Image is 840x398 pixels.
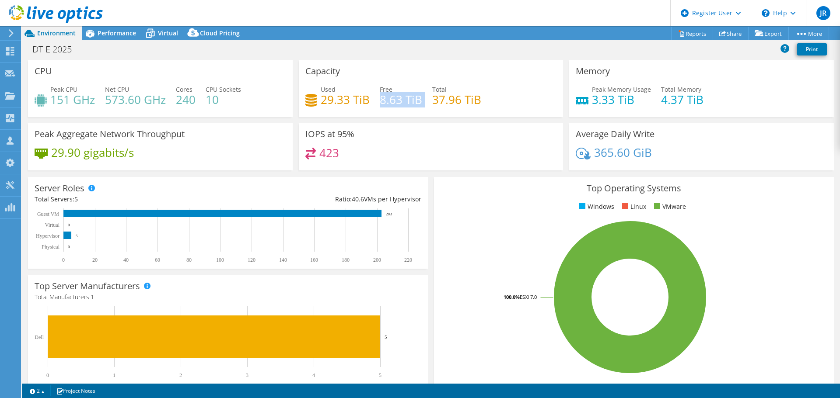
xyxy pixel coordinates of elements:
[24,385,51,396] a: 2
[62,257,65,263] text: 0
[105,95,166,104] h4: 573.60 GHz
[310,257,318,263] text: 160
[577,202,614,211] li: Windows
[520,294,537,300] tspan: ESXi 7.0
[123,257,129,263] text: 40
[35,281,140,291] h3: Top Server Manufacturers
[92,257,98,263] text: 20
[200,29,240,37] span: Cloud Pricing
[620,202,646,211] li: Linux
[432,95,481,104] h4: 37.96 TiB
[37,211,59,217] text: Guest VM
[762,9,770,17] svg: \n
[35,129,185,139] h3: Peak Aggregate Network Throughput
[176,95,196,104] h4: 240
[246,372,248,378] text: 3
[68,245,70,249] text: 0
[35,66,52,76] h3: CPU
[404,257,412,263] text: 220
[74,195,78,203] span: 5
[42,244,59,250] text: Physical
[98,29,136,37] span: Performance
[155,257,160,263] text: 60
[279,257,287,263] text: 140
[46,372,49,378] text: 0
[788,27,829,40] a: More
[671,27,713,40] a: Reports
[248,257,255,263] text: 120
[206,85,241,93] span: CPU Sockets
[797,43,827,55] a: Print
[373,257,381,263] text: 200
[441,183,827,193] h3: Top Operating Systems
[713,27,749,40] a: Share
[176,85,192,93] span: Cores
[68,223,70,227] text: 0
[35,334,44,340] text: Dell
[432,85,447,93] span: Total
[50,95,95,104] h4: 151 GHz
[816,6,830,20] span: JR
[228,194,421,204] div: Ratio: VMs per Hypervisor
[76,234,78,238] text: 5
[206,95,241,104] h4: 10
[37,29,76,37] span: Environment
[50,385,101,396] a: Project Notes
[321,95,370,104] h4: 29.33 TiB
[352,195,364,203] span: 40.6
[28,45,85,54] h1: DT-E 2025
[50,85,77,93] span: Peak CPU
[319,148,339,158] h4: 423
[661,95,703,104] h4: 4.37 TiB
[504,294,520,300] tspan: 100.0%
[51,148,134,157] h4: 29.90 gigabits/s
[179,372,182,378] text: 2
[91,293,94,301] span: 1
[379,372,381,378] text: 5
[312,372,315,378] text: 4
[305,129,354,139] h3: IOPS at 95%
[113,372,115,378] text: 1
[380,85,392,93] span: Free
[661,85,701,93] span: Total Memory
[35,194,228,204] div: Total Servers:
[216,257,224,263] text: 100
[342,257,350,263] text: 180
[35,292,421,302] h4: Total Manufacturers:
[652,202,686,211] li: VMware
[305,66,340,76] h3: Capacity
[380,95,422,104] h4: 8.63 TiB
[386,212,392,216] text: 203
[45,222,60,228] text: Virtual
[35,183,84,193] h3: Server Roles
[592,85,651,93] span: Peak Memory Usage
[576,129,654,139] h3: Average Daily Write
[105,85,129,93] span: Net CPU
[576,66,610,76] h3: Memory
[36,233,59,239] text: Hypervisor
[385,334,387,339] text: 5
[594,148,652,157] h4: 365.60 GiB
[158,29,178,37] span: Virtual
[186,257,192,263] text: 80
[321,85,336,93] span: Used
[748,27,789,40] a: Export
[592,95,651,104] h4: 3.33 TiB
